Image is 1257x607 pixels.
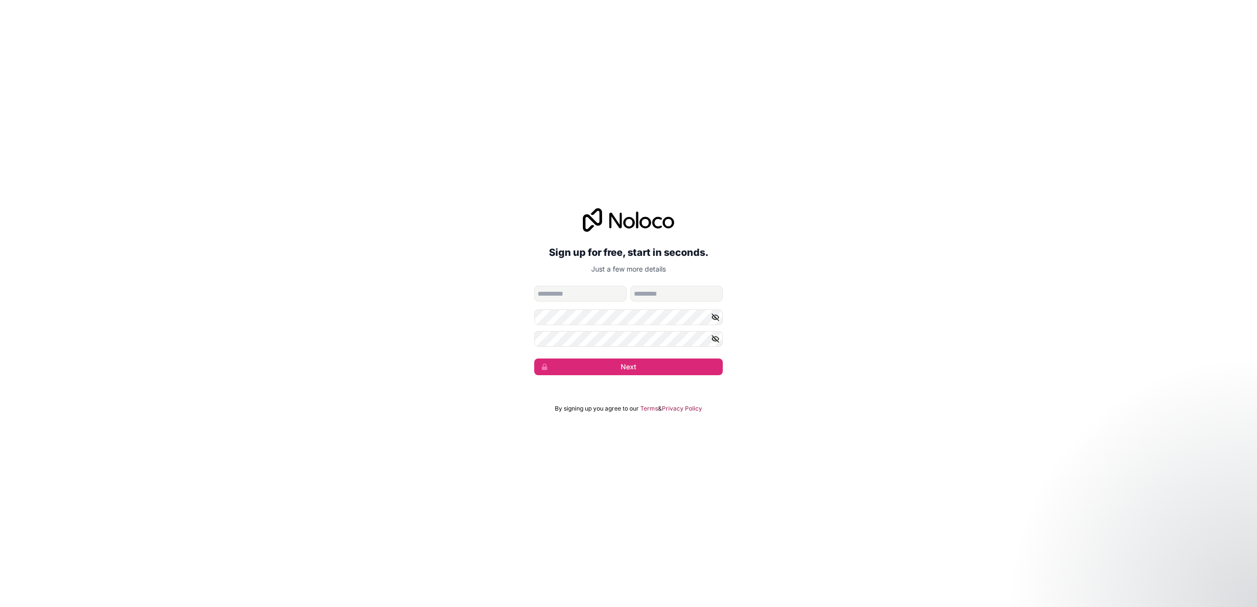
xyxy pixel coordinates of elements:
[534,309,723,325] input: Password
[1061,533,1257,602] iframe: Intercom notifications message
[555,405,639,413] span: By signing up you agree to our
[640,405,658,413] a: Terms
[662,405,702,413] a: Privacy Policy
[534,244,723,261] h2: Sign up for free, start in seconds.
[658,405,662,413] span: &
[630,286,723,302] input: family-name
[534,264,723,274] p: Just a few more details
[534,331,723,347] input: Confirm password
[534,286,627,302] input: given-name
[534,359,723,375] button: Next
